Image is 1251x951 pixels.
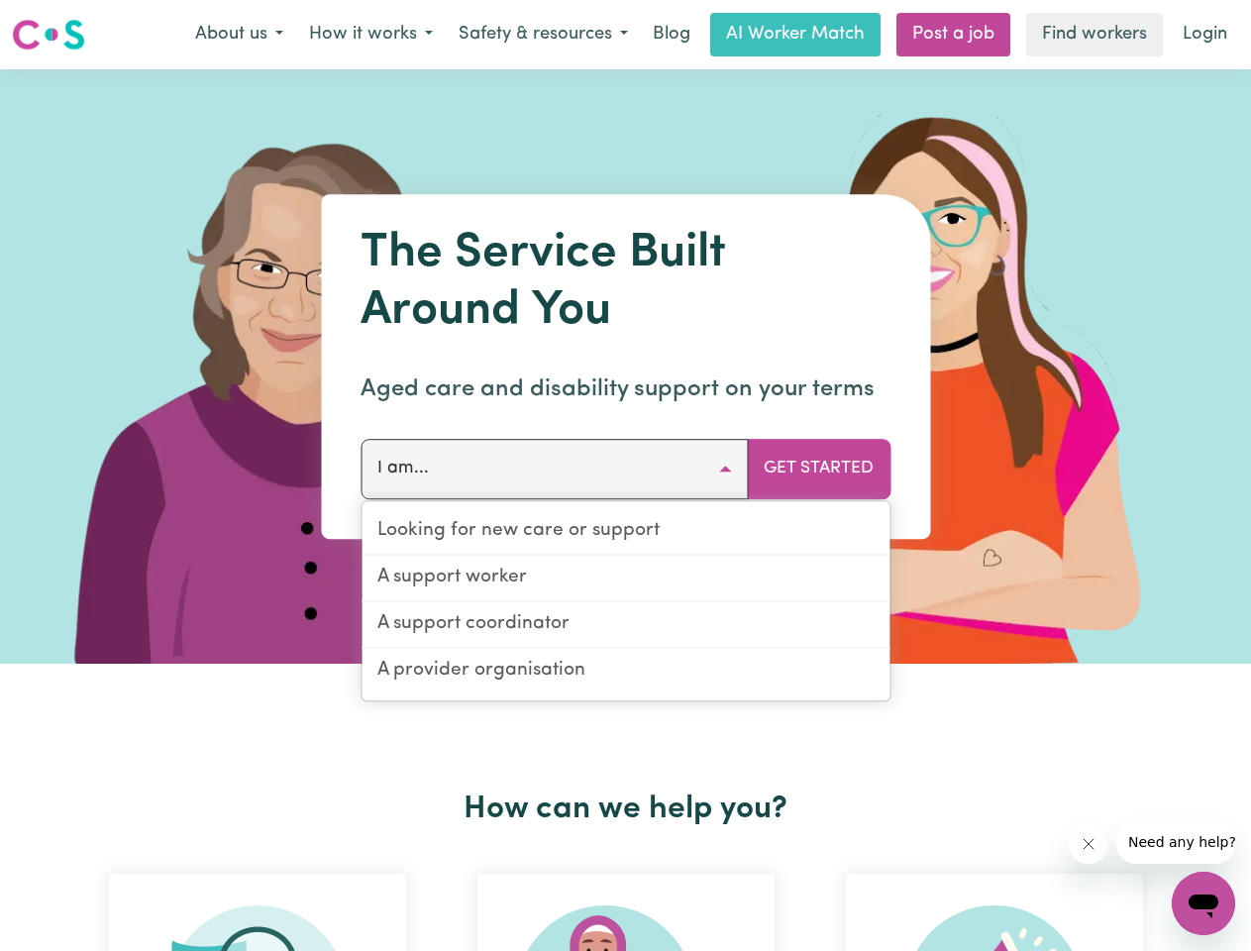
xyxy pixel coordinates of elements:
a: Careseekers logo [12,12,85,57]
button: Safety & resources [446,14,641,55]
button: I am... [361,439,748,498]
a: Blog [641,13,702,56]
img: Careseekers logo [12,17,85,53]
a: AI Worker Match [710,13,881,56]
button: Get Started [747,439,890,498]
a: A support coordinator [362,602,889,649]
button: How it works [296,14,446,55]
iframe: Close message [1069,824,1108,864]
span: Need any help? [12,14,120,30]
div: I am... [361,500,890,701]
iframe: Button to launch messaging window [1172,872,1235,935]
p: Aged care and disability support on your terms [361,371,890,407]
a: A provider organisation [362,649,889,693]
h1: The Service Built Around You [361,226,890,340]
a: Looking for new care or support [362,509,889,556]
a: Post a job [896,13,1010,56]
button: About us [182,14,296,55]
h2: How can we help you? [73,791,1179,828]
a: Login [1171,13,1239,56]
a: A support worker [362,556,889,602]
iframe: Message from company [1116,820,1235,864]
a: Find workers [1026,13,1163,56]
